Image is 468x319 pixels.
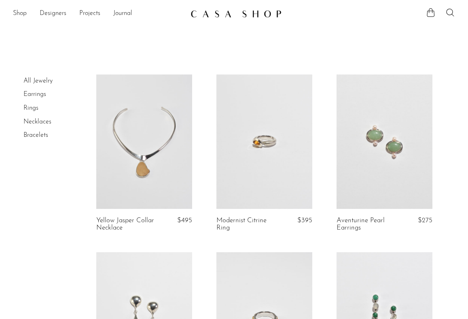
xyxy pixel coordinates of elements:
a: Projects [79,9,100,19]
a: Modernist Citrine Ring [216,217,279,232]
ul: NEW HEADER MENU [13,7,184,21]
a: Journal [113,9,132,19]
span: $495 [177,217,192,224]
span: $275 [418,217,432,224]
a: Designers [40,9,66,19]
nav: Desktop navigation [13,7,184,21]
a: Rings [23,105,38,111]
a: Shop [13,9,27,19]
a: Yellow Jasper Collar Necklace [96,217,159,232]
a: All Jewelry [23,78,53,84]
a: Aventurine Pearl Earrings [337,217,399,232]
span: $395 [297,217,312,224]
a: Bracelets [23,132,48,138]
a: Earrings [23,91,46,98]
a: Necklaces [23,119,51,125]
